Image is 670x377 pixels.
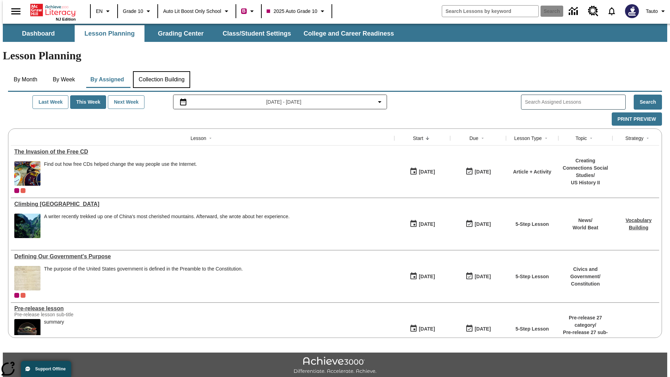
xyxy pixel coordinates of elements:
[407,322,437,335] button: 01/22/25: First time the lesson was available
[515,325,549,333] p: 5-Step Lesson
[612,112,662,126] button: Print Preview
[562,157,609,179] p: Creating Connections Social Studies /
[21,188,25,193] div: OL 2025 Auto Grade 11
[14,161,40,186] img: A pile of compact discs with labels saying they offer free hours of America Online access
[44,266,243,272] div: The purpose of the United States government is defined in the Preamble to the Constitution.
[469,135,478,142] div: Due
[267,8,317,15] span: 2025 Auto Grade 10
[407,270,437,283] button: 07/01/25: First time the lesson was available
[423,134,432,142] button: Sort
[643,134,652,142] button: Sort
[475,272,491,281] div: [DATE]
[407,165,437,178] button: 09/01/25: First time the lesson was available
[44,319,64,343] div: summary
[515,273,549,280] p: 5-Step Lesson
[14,201,391,207] a: Climbing Mount Tai, Lessons
[266,98,301,106] span: [DATE] - [DATE]
[14,293,19,298] div: Current Class
[293,357,377,375] img: Achieve3000 Differentiate Accelerate Achieve
[264,5,329,17] button: Class: 2025 Auto Grade 10, Select your class
[573,224,598,231] p: World Beat
[475,168,491,176] div: [DATE]
[573,217,598,224] p: News /
[407,217,437,231] button: 07/22/25: First time the lesson was available
[575,135,587,142] div: Topic
[3,25,73,42] button: Dashboard
[603,2,621,20] a: Notifications
[413,135,423,142] div: Start
[44,266,243,290] div: The purpose of the United States government is defined in the Preamble to the Constitution.
[419,220,435,229] div: [DATE]
[46,71,81,88] button: By Week
[44,214,290,238] div: A writer recently trekked up one of China's most cherished mountains. Afterward, she wrote about ...
[3,49,667,62] h1: Lesson Planning
[621,2,643,20] button: Select a new avatar
[525,97,625,107] input: Search Assigned Lessons
[242,7,246,15] span: B
[14,266,40,290] img: This historic document written in calligraphic script on aged parchment, is the Preamble of the C...
[562,280,609,288] p: Constitution
[475,325,491,333] div: [DATE]
[463,322,493,335] button: 01/25/26: Last day the lesson can be accessed
[419,272,435,281] div: [DATE]
[108,95,144,109] button: Next Week
[626,217,652,230] a: Vocabulary Building
[3,25,400,42] div: SubNavbar
[584,2,603,21] a: Resource Center, Will open in new tab
[146,25,216,42] button: Grading Center
[85,71,129,88] button: By Assigned
[14,149,391,155] a: The Invasion of the Free CD, Lessons
[75,25,144,42] button: Lesson Planning
[120,5,155,17] button: Grade: Grade 10, Select a grade
[14,201,391,207] div: Climbing Mount Tai
[56,17,76,21] span: NJ Edition
[375,98,384,106] svg: Collapse Date Range Filter
[35,367,66,371] span: Support Offline
[176,98,384,106] button: Select the date range menu item
[96,8,103,15] span: EN
[463,270,493,283] button: 03/31/26: Last day the lesson can be accessed
[44,319,64,325] div: summary
[44,161,197,186] div: Find out how free CDs helped change the way people use the Internet.
[160,5,233,17] button: School: Auto Lit Boost only School, Select your school
[625,135,643,142] div: Strategy
[32,95,68,109] button: Last Week
[419,325,435,333] div: [DATE]
[463,165,493,178] button: 09/01/25: Last day the lesson can be accessed
[514,135,542,142] div: Lesson Type
[513,168,551,176] p: Article + Activity
[191,135,206,142] div: Lesson
[6,1,26,22] button: Open side menu
[562,266,609,280] p: Civics and Government /
[14,188,19,193] div: Current Class
[44,161,197,167] div: Find out how free CDs helped change the way people use the Internet.
[419,168,435,176] div: [DATE]
[93,5,115,17] button: Language: EN, Select a language
[14,149,391,155] div: The Invasion of the Free CD
[565,2,584,21] a: Data Center
[133,71,190,88] button: Collection Building
[206,134,215,142] button: Sort
[14,253,391,260] div: Defining Our Government's Purpose
[478,134,487,142] button: Sort
[562,179,609,186] p: US History II
[238,5,259,17] button: Boost Class color is violet red. Change class color
[21,293,25,298] div: OL 2025 Auto Grade 11
[70,95,106,109] button: This Week
[44,214,290,220] div: A writer recently trekked up one of China's most cherished mountains. Afterward, she wrote about ...
[515,221,549,228] p: 5-Step Lesson
[14,312,119,317] div: Pre-release lesson sub-title
[30,3,76,17] a: Home
[625,4,639,18] img: Avatar
[562,314,609,329] p: Pre-release 27 category /
[298,25,400,42] button: College and Career Readiness
[123,8,143,15] span: Grade 10
[14,253,391,260] a: Defining Our Government's Purpose, Lessons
